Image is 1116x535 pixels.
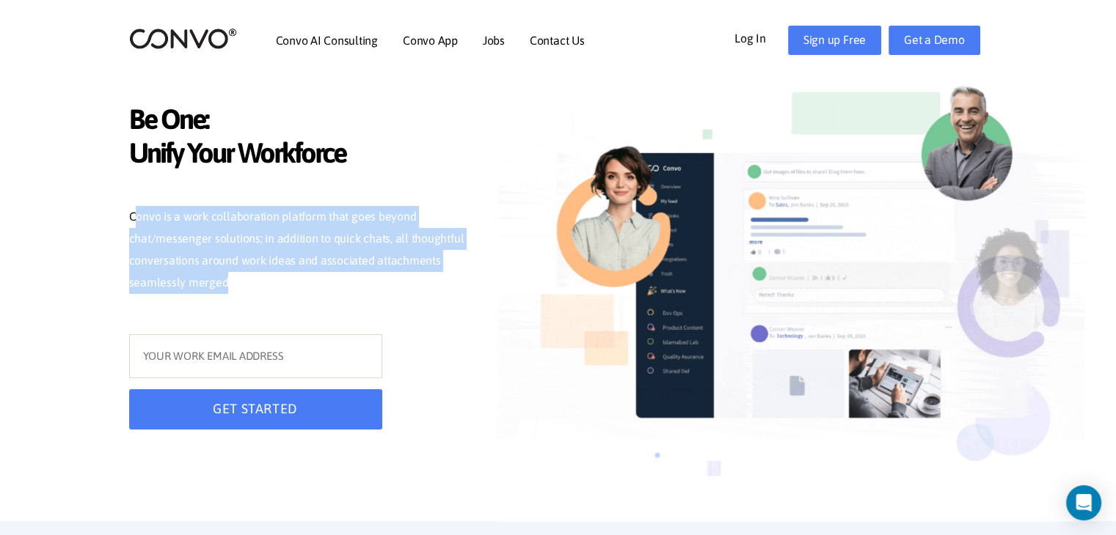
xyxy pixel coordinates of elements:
[129,103,474,140] span: Be One:
[788,26,881,55] a: Sign up Free
[483,34,505,46] a: Jobs
[129,27,237,50] img: logo_2.png
[530,34,585,46] a: Contact Us
[276,34,378,46] a: Convo AI Consulting
[129,389,382,429] button: GET STARTED
[129,136,474,174] span: Unify Your Workforce
[734,26,788,49] a: Log In
[1066,485,1101,520] div: Open Intercom Messenger
[129,206,474,297] p: Convo is a work collaboration platform that goes beyond chat/messenger solutions; in addition to ...
[889,26,980,55] a: Get a Demo
[129,334,382,378] input: YOUR WORK EMAIL ADDRESS
[403,34,458,46] a: Convo App
[497,67,1084,522] img: image_not_found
